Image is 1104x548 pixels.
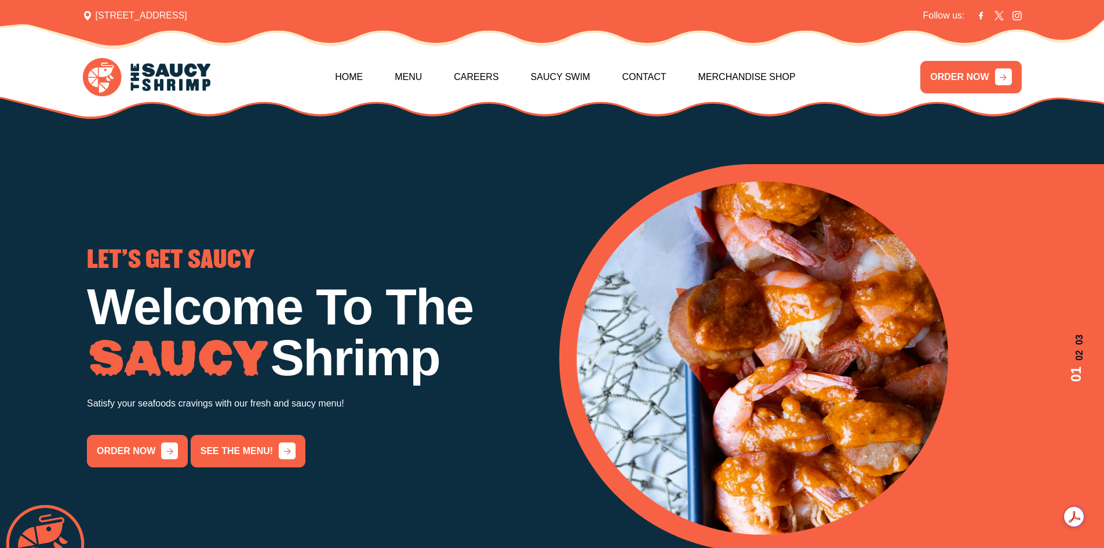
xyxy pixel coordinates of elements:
img: Image [87,340,270,378]
h1: Welcome To The Shrimp [87,281,545,383]
span: 01 [1066,366,1087,382]
a: Merchandise Shop [698,52,796,102]
a: order now [87,435,188,467]
p: Satisfy your seafoods cravings with our fresh and saucy menu! [87,395,545,412]
a: ORDER NOW [920,61,1021,93]
img: logo [83,58,210,97]
img: Banner Image [577,182,948,535]
span: 02 [1066,350,1087,361]
div: 1 / 3 [577,182,1087,535]
span: [STREET_ADDRESS] [83,9,187,23]
span: 03 [1066,334,1087,344]
a: Home [335,52,363,102]
a: Careers [454,52,498,102]
a: Saucy Swim [531,52,591,102]
span: Follow us: [923,9,964,23]
a: Menu [395,52,422,102]
div: 1 / 3 [87,249,545,467]
a: See the menu! [191,435,305,467]
span: LET'S GET SAUCY [87,249,255,272]
a: Contact [622,52,666,102]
